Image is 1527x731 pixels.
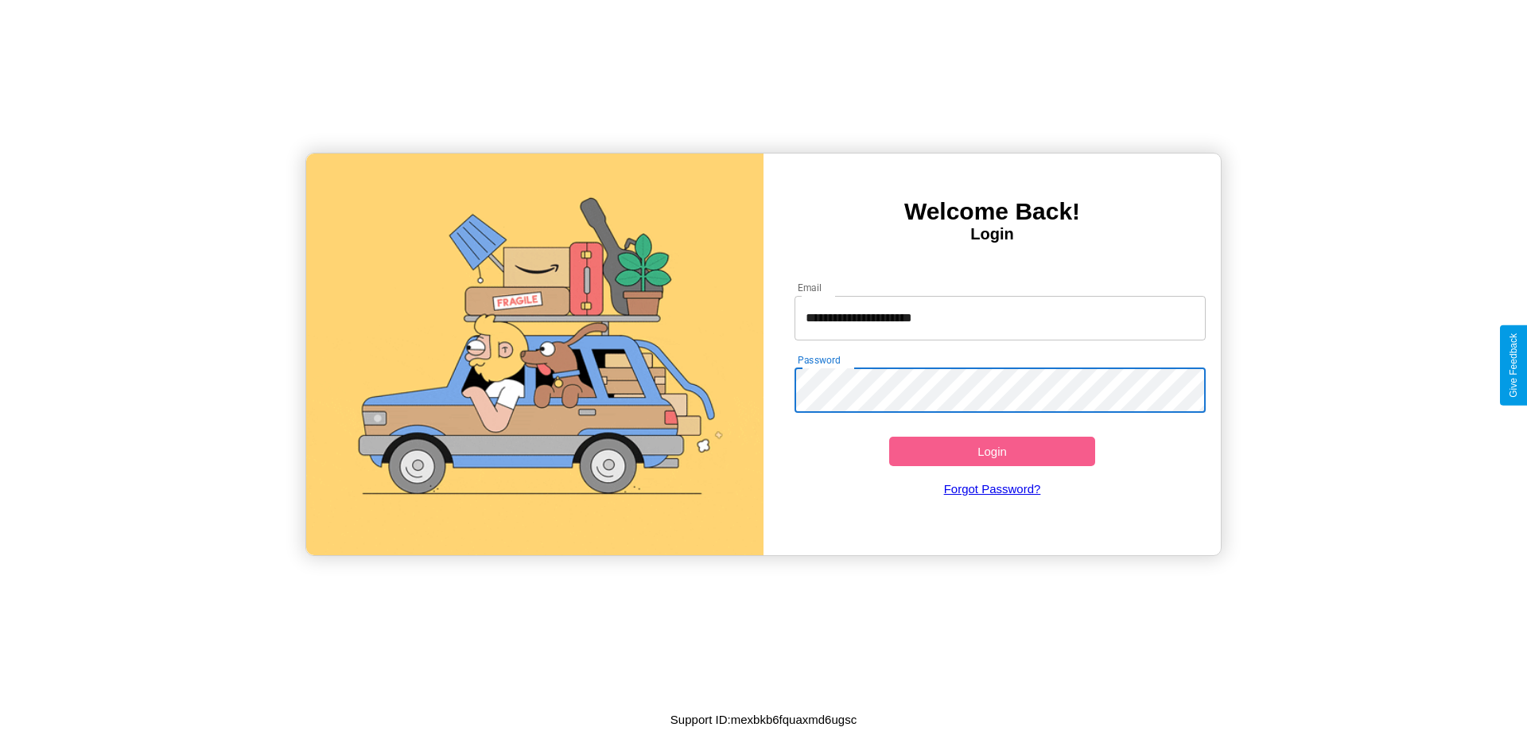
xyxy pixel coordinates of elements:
[1508,333,1519,398] div: Give Feedback
[306,154,763,555] img: gif
[889,437,1095,466] button: Login
[798,353,840,367] label: Password
[763,225,1221,243] h4: Login
[787,466,1199,511] a: Forgot Password?
[670,709,857,730] p: Support ID: mexbkb6fquaxmd6ugsc
[798,281,822,294] label: Email
[763,198,1221,225] h3: Welcome Back!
